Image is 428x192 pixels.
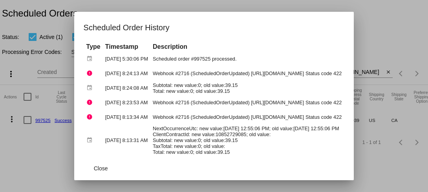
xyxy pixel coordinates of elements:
[103,66,150,80] td: [DATE] 8:24:13 AM
[151,52,344,66] td: Scheduled order #997525 processed.
[103,81,150,95] td: [DATE] 8:24:08 AM
[103,52,150,66] td: [DATE] 5:30:06 PM
[103,96,150,109] td: [DATE] 8:23:53 AM
[86,96,96,109] mat-icon: error
[94,165,108,172] span: Close
[84,21,345,34] h1: Scheduled Order History
[86,82,96,94] mat-icon: event
[103,42,150,51] th: Timestamp
[86,111,96,123] mat-icon: error
[151,81,344,95] td: Subtotal: new value:0; old value:39.15 Total: new value:0; old value:39.15
[103,110,150,124] td: [DATE] 8:13:34 AM
[151,110,344,124] td: Webhook #2716 (ScheduledOrderUpdated) [URL][DOMAIN_NAME] Status code 422
[151,42,344,51] th: Description
[86,134,96,146] mat-icon: event
[151,96,344,109] td: Webhook #2716 (ScheduledOrderUpdated) [URL][DOMAIN_NAME] Status code 422
[103,125,150,156] td: [DATE] 8:13:31 AM
[86,67,96,79] mat-icon: error
[151,66,344,80] td: Webhook #2716 (ScheduledOrderUpdated) [URL][DOMAIN_NAME] Status code 422
[84,161,118,175] button: Close dialog
[84,42,102,51] th: Type
[86,53,96,65] mat-icon: event
[151,125,344,156] td: NextOccurrenceUtc: new value:[DATE] 12:55:06 PM; old value:[DATE] 12:55:06 PM ClientContractId: n...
